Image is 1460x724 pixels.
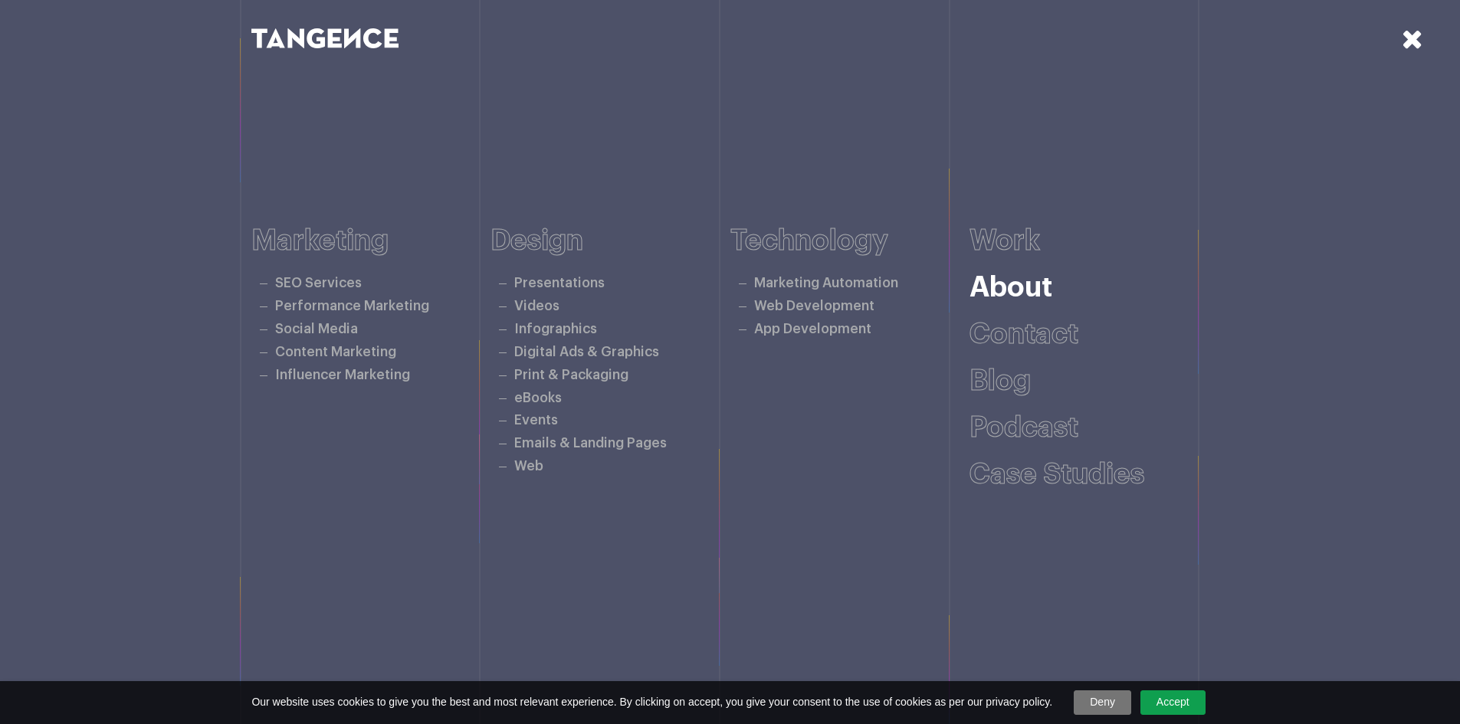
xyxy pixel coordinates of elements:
[970,274,1052,302] a: About
[514,437,667,450] a: Emails & Landing Pages
[514,346,659,359] a: Digital Ads & Graphics
[754,323,871,336] a: App Development
[1140,690,1206,715] a: Accept
[275,323,358,336] a: Social Media
[275,369,410,382] a: Influencer Marketing
[514,460,543,473] a: Web
[275,300,429,313] a: Performance Marketing
[970,414,1078,442] a: Podcast
[970,227,1040,255] a: Work
[251,695,1052,710] span: Our website uses cookies to give you the best and most relevant experience. By clicking on accept...
[730,225,970,257] h6: Technology
[514,414,558,427] a: Events
[754,300,874,313] a: Web Development
[514,277,605,290] a: Presentations
[970,460,1144,489] a: Case studies
[251,225,491,257] h6: Marketing
[514,300,559,313] a: Videos
[275,277,362,290] a: SEO Services
[754,277,898,290] a: Marketing Automation
[275,346,396,359] a: Content Marketing
[970,367,1031,395] a: Blog
[970,320,1078,349] a: Contact
[514,391,562,405] a: eBooks
[514,369,628,382] a: Print & Packaging
[514,323,597,336] a: Infographics
[1074,690,1131,715] a: Deny
[490,225,730,257] h6: Design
